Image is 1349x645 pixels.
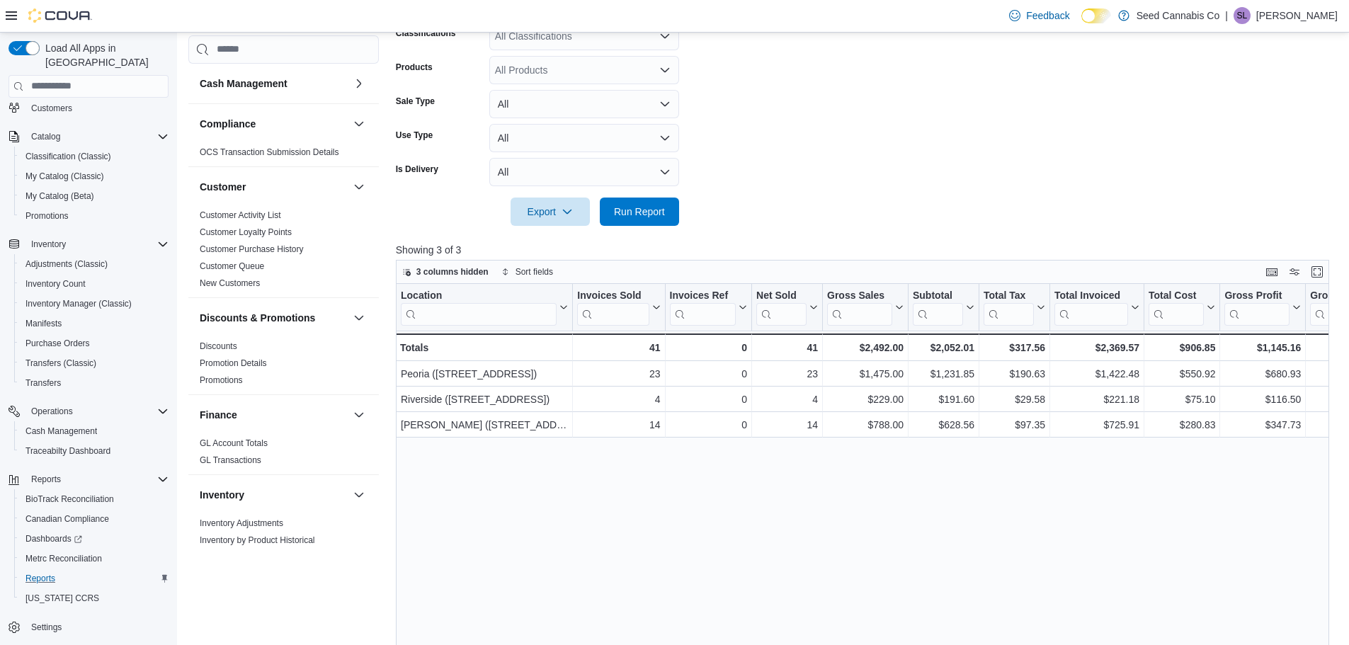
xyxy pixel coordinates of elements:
a: Inventory Count [20,275,91,292]
a: Promotions [200,375,243,385]
span: SL [1237,7,1248,24]
span: Catalog [31,131,60,142]
span: Customer Activity List [200,210,281,221]
button: [US_STATE] CCRS [14,588,174,608]
button: Net Sold [756,289,818,325]
div: $229.00 [827,391,904,408]
span: Feedback [1026,8,1069,23]
span: Promotions [25,210,69,222]
input: Dark Mode [1081,8,1111,23]
span: Settings [31,622,62,633]
button: Cash Management [14,421,174,441]
div: Gross Sales [827,289,892,302]
div: $347.73 [1224,416,1301,433]
button: Traceabilty Dashboard [14,441,174,461]
div: 0 [669,416,746,433]
button: Reports [14,569,174,588]
div: $1,475.00 [827,365,904,382]
div: $906.85 [1149,339,1215,356]
span: Discounts [200,341,237,352]
a: Reports [20,570,61,587]
div: 4 [756,391,818,408]
div: $29.58 [984,391,1045,408]
a: Promotions [20,207,74,224]
div: Invoices Ref [669,289,735,302]
div: 4 [577,391,660,408]
button: Location [401,289,568,325]
a: Customer Loyalty Points [200,227,292,237]
a: Customer Purchase History [200,244,304,254]
h3: Inventory [200,488,244,502]
a: Inventory Manager (Classic) [20,295,137,312]
a: GL Transactions [200,455,261,465]
div: Totals [400,339,568,356]
button: Invoices Sold [577,289,660,325]
div: $628.56 [913,416,974,433]
span: Cash Management [25,426,97,437]
a: My Catalog (Classic) [20,168,110,185]
div: Total Cost [1149,289,1204,325]
button: Transfers [14,373,174,393]
div: $280.83 [1149,416,1215,433]
label: Is Delivery [396,164,438,175]
button: Enter fullscreen [1309,263,1326,280]
button: All [489,124,679,152]
p: | [1225,7,1228,24]
button: My Catalog (Classic) [14,166,174,186]
a: Canadian Compliance [20,510,115,527]
span: Load All Apps in [GEOGRAPHIC_DATA] [40,41,169,69]
a: Feedback [1003,1,1075,30]
span: Promotion Details [200,358,267,369]
div: 41 [577,339,660,356]
a: Cash Management [20,423,103,440]
span: GL Transactions [200,455,261,466]
span: Purchase Orders [25,338,90,349]
span: Promotions [20,207,169,224]
span: Sort fields [516,266,553,278]
div: $680.93 [1224,365,1301,382]
a: Traceabilty Dashboard [20,443,116,460]
span: Classification (Classic) [25,151,111,162]
div: 23 [577,365,660,382]
span: Classification (Classic) [20,148,169,165]
h3: Customer [200,180,246,194]
span: Export [519,198,581,226]
div: [PERSON_NAME] ([STREET_ADDRESS]) [401,416,568,433]
span: Reports [25,573,55,584]
span: Manifests [20,315,169,332]
div: Finance [188,435,379,474]
label: Products [396,62,433,73]
div: $1,422.48 [1054,365,1139,382]
span: Inventory Adjustments [200,518,283,529]
button: Reports [25,471,67,488]
span: Manifests [25,318,62,329]
span: Transfers [25,377,61,389]
h3: Finance [200,408,237,422]
div: 23 [756,365,818,382]
button: Total Invoiced [1054,289,1139,325]
button: Run Report [600,198,679,226]
div: Peoria ([STREET_ADDRESS]) [401,365,568,382]
div: Total Cost [1149,289,1204,302]
span: Promotions [200,375,243,386]
div: Total Tax [984,289,1034,325]
span: Inventory Manager (Classic) [20,295,169,312]
button: Manifests [14,314,174,333]
button: Invoices Ref [669,289,746,325]
a: Purchase Orders [20,335,96,352]
div: Discounts & Promotions [188,338,379,394]
a: Customer Activity List [200,210,281,220]
span: BioTrack Reconciliation [20,491,169,508]
button: Discounts & Promotions [351,309,368,326]
button: Settings [3,617,174,637]
span: [US_STATE] CCRS [25,593,99,604]
div: Customer [188,207,379,297]
button: Inventory Manager (Classic) [14,294,174,314]
button: Cash Management [200,76,348,91]
button: 3 columns hidden [397,263,494,280]
a: Dashboards [20,530,88,547]
span: My Catalog (Classic) [25,171,104,182]
a: Settings [25,619,67,636]
div: $550.92 [1149,365,1215,382]
button: Finance [200,408,348,422]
